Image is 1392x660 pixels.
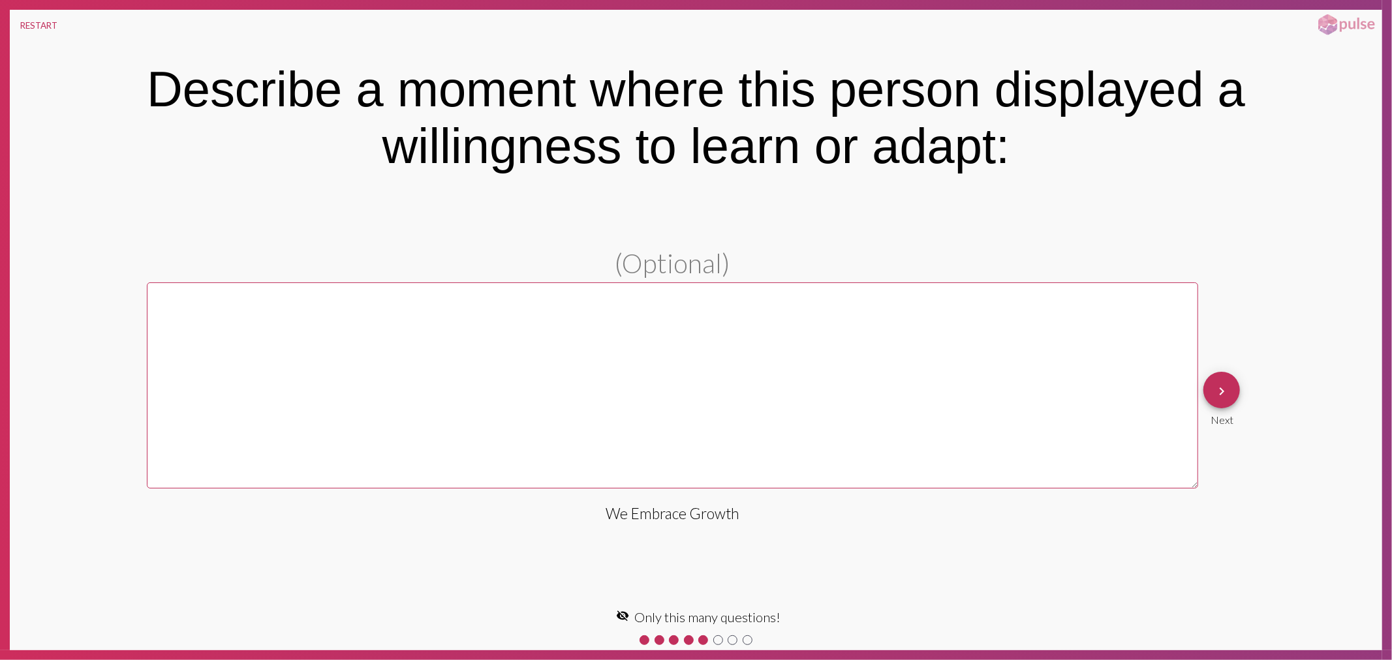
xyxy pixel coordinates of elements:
[1203,408,1240,426] div: Next
[1314,13,1379,37] img: pulsehorizontalsmall.png
[606,505,739,522] div: We Embrace Growth
[617,609,630,622] mat-icon: visibility_off
[29,61,1362,174] div: Describe a moment where this person displayed a willingness to learn or adapt:
[635,609,781,625] span: Only this many questions!
[10,10,68,41] button: RESTART
[1214,383,1230,399] mat-icon: keyboard_arrow_right
[615,247,730,279] span: (Optional)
